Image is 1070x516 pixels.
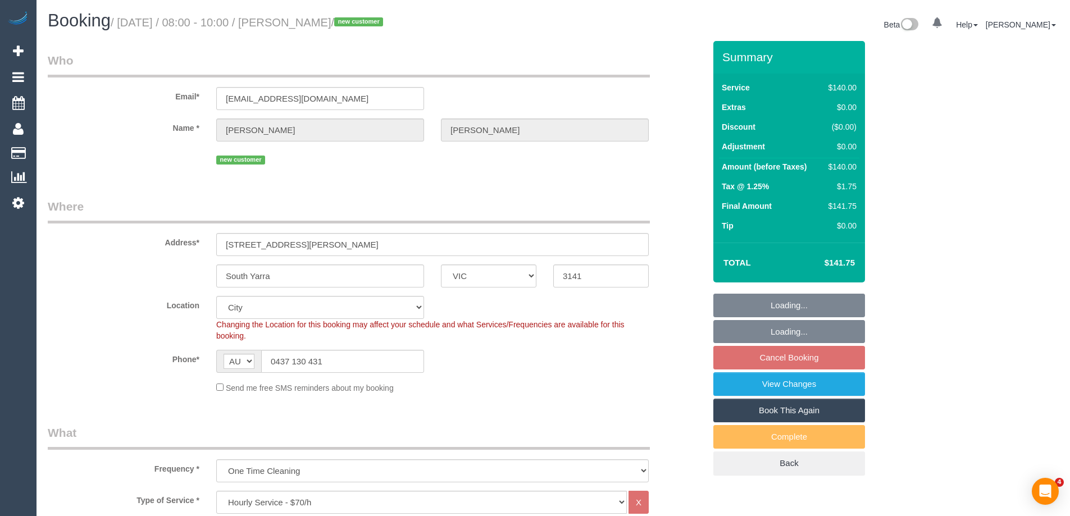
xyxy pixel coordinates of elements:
label: Discount [722,121,755,133]
span: 4 [1055,478,1064,487]
h3: Summary [722,51,859,63]
legend: What [48,424,650,450]
span: Send me free SMS reminders about my booking [226,383,394,392]
span: / [331,16,387,29]
div: $0.00 [824,141,857,152]
span: new customer [216,156,265,165]
label: Tax @ 1.25% [722,181,769,192]
a: Book This Again [713,399,865,422]
label: Address* [39,233,208,248]
a: View Changes [713,372,865,396]
img: Automaid Logo [7,11,29,27]
legend: Who [48,52,650,77]
label: Email* [39,87,208,102]
a: Back [713,451,865,475]
span: Changing the Location for this booking may affect your schedule and what Services/Frequencies are... [216,320,625,340]
img: New interface [900,18,918,33]
div: ($0.00) [824,121,857,133]
div: Open Intercom Messenger [1032,478,1059,505]
div: $140.00 [824,82,857,93]
input: First Name* [216,118,424,141]
label: Final Amount [722,200,772,212]
input: Suburb* [216,264,424,287]
label: Name * [39,118,208,134]
label: Frequency * [39,459,208,474]
h4: $141.75 [791,258,855,268]
label: Amount (before Taxes) [722,161,807,172]
small: / [DATE] / 08:00 - 10:00 / [PERSON_NAME] [111,16,386,29]
legend: Where [48,198,650,223]
div: $140.00 [824,161,857,172]
label: Tip [722,220,734,231]
div: $141.75 [824,200,857,212]
label: Phone* [39,350,208,365]
label: Service [722,82,750,93]
label: Location [39,296,208,311]
label: Type of Service * [39,491,208,506]
div: $1.75 [824,181,857,192]
input: Last Name* [441,118,649,141]
input: Post Code* [553,264,649,287]
span: new customer [334,17,383,26]
input: Phone* [261,350,424,373]
strong: Total [723,258,751,267]
a: Beta [884,20,919,29]
a: [PERSON_NAME] [986,20,1056,29]
input: Email* [216,87,424,110]
div: $0.00 [824,102,857,113]
label: Extras [722,102,746,113]
div: $0.00 [824,220,857,231]
a: Help [956,20,978,29]
label: Adjustment [722,141,765,152]
span: Booking [48,11,111,30]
